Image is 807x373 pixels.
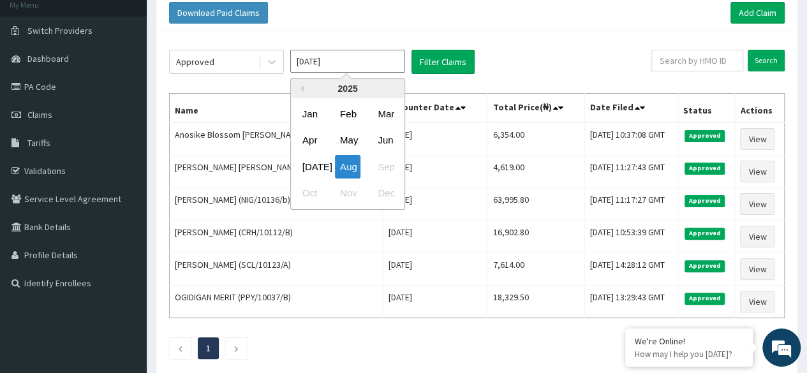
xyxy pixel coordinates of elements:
[740,193,774,215] a: View
[335,102,360,126] div: Choose February 2025
[584,122,678,156] td: [DATE] 10:37:08 GMT
[209,6,240,37] div: Minimize live chat window
[584,253,678,286] td: [DATE] 14:28:12 GMT
[170,286,383,318] td: OGIDIGAN MERIT (PPY/10037/B)
[584,286,678,318] td: [DATE] 13:29:43 GMT
[735,94,785,123] th: Actions
[383,286,487,318] td: [DATE]
[740,128,774,150] a: View
[27,53,69,64] span: Dashboard
[685,293,725,304] span: Approved
[66,71,214,88] div: Chat with us now
[383,253,487,286] td: [DATE]
[233,342,239,354] a: Next page
[740,226,774,247] a: View
[291,79,404,98] div: 2025
[487,221,584,253] td: 16,902.80
[27,25,93,36] span: Switch Providers
[291,101,404,207] div: month 2025-08
[335,129,360,152] div: Choose May 2025
[170,156,383,188] td: [PERSON_NAME] [PERSON_NAME] (CHL/11470/A)
[584,188,678,221] td: [DATE] 11:17:27 GMT
[635,335,743,347] div: We're Online!
[487,122,584,156] td: 6,354.00
[584,94,678,123] th: Date Filed
[487,286,584,318] td: 18,329.50
[584,221,678,253] td: [DATE] 10:53:39 GMT
[297,129,323,152] div: Choose April 2025
[383,221,487,253] td: [DATE]
[685,195,725,207] span: Approved
[411,50,475,74] button: Filter Claims
[27,137,50,149] span: Tariffs
[487,253,584,286] td: 7,614.00
[177,342,183,354] a: Previous page
[748,50,785,71] input: Search
[740,291,774,312] a: View
[373,129,398,152] div: Choose June 2025
[373,102,398,126] div: Choose March 2025
[170,221,383,253] td: [PERSON_NAME] (CRH/10112/B)
[685,260,725,272] span: Approved
[170,94,383,123] th: Name
[487,94,584,123] th: Total Price(₦)
[170,122,383,156] td: Anosike Blossom [PERSON_NAME] (RLD/10058/C)
[685,228,725,239] span: Approved
[678,94,735,123] th: Status
[170,188,383,221] td: [PERSON_NAME] (NIG/10136/b)
[740,161,774,182] a: View
[27,109,52,121] span: Claims
[487,188,584,221] td: 63,995.80
[206,342,211,354] a: Page 1 is your current page
[169,2,268,24] button: Download Paid Claims
[651,50,743,71] input: Search by HMO ID
[335,155,360,179] div: Choose August 2025
[24,64,52,96] img: d_794563401_company_1708531726252_794563401
[584,156,678,188] td: [DATE] 11:27:43 GMT
[290,50,405,73] input: Select Month and Year
[170,253,383,286] td: [PERSON_NAME] (SCL/10123/A)
[74,108,176,237] span: We're online!
[176,55,214,68] div: Approved
[635,349,743,360] p: How may I help you today?
[297,155,323,179] div: Choose July 2025
[6,242,243,287] textarea: Type your message and hit 'Enter'
[730,2,785,24] a: Add Claim
[685,130,725,142] span: Approved
[297,102,323,126] div: Choose January 2025
[297,85,304,92] button: Previous Year
[487,156,584,188] td: 4,619.00
[740,258,774,280] a: View
[685,163,725,174] span: Approved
